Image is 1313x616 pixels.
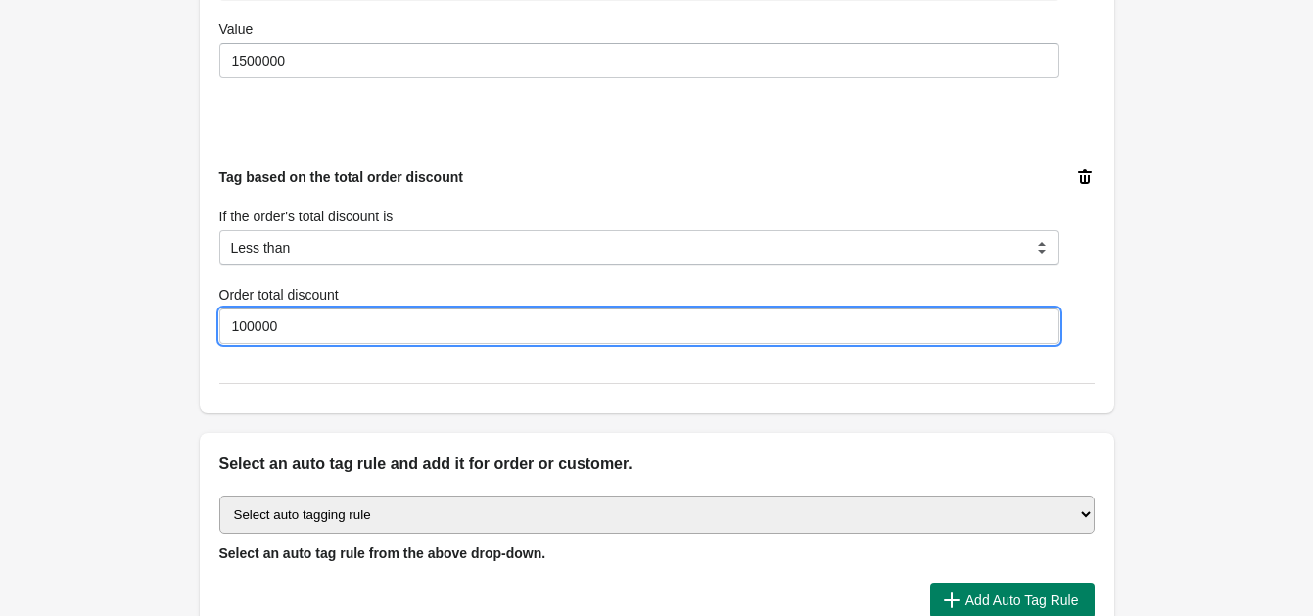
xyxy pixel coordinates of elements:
[965,592,1079,608] span: Add Auto Tag Rule
[219,308,1059,344] input: Please enter the discount.
[219,169,463,185] span: Tag based on the total order discount
[219,207,394,226] label: If the order's total discount is
[219,43,1059,78] input: total
[219,20,254,39] label: Value
[219,545,546,561] span: Select an auto tag rule from the above drop-down.
[219,285,339,305] label: Order total discount
[219,452,1095,476] h2: Select an auto tag rule and add it for order or customer.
